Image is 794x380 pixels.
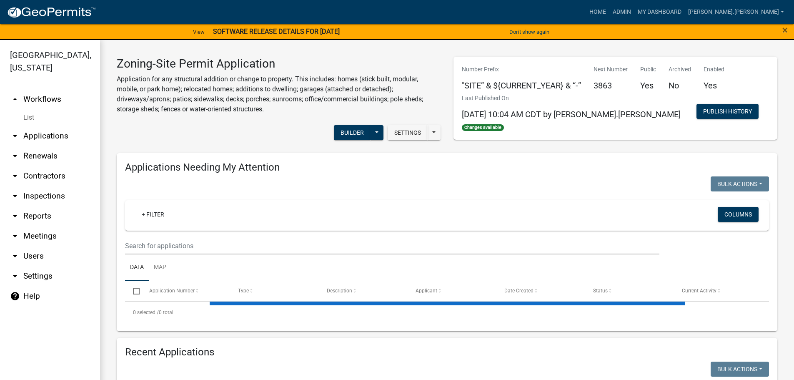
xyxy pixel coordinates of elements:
[640,81,656,91] h5: Yes
[141,281,230,301] datatable-header-cell: Application Number
[125,302,769,323] div: 0 total
[10,131,20,141] i: arrow_drop_down
[782,25,788,35] button: Close
[213,28,340,35] strong: SOFTWARE RELEASE DETAILS FOR [DATE]
[10,251,20,261] i: arrow_drop_down
[238,288,249,294] span: Type
[711,362,769,377] button: Bulk Actions
[782,24,788,36] span: ×
[10,271,20,281] i: arrow_drop_down
[133,310,159,315] span: 0 selected /
[190,25,208,39] a: View
[10,191,20,201] i: arrow_drop_down
[416,288,437,294] span: Applicant
[10,211,20,221] i: arrow_drop_down
[704,81,724,91] h5: Yes
[593,288,608,294] span: Status
[125,254,149,281] a: Data
[10,291,20,301] i: help
[462,124,504,131] span: Changes available
[135,207,171,222] a: + Filter
[462,65,581,74] p: Number Prefix
[496,281,585,301] datatable-header-cell: Date Created
[696,104,759,119] button: Publish History
[504,288,534,294] span: Date Created
[669,65,691,74] p: Archived
[319,281,408,301] datatable-header-cell: Description
[125,346,769,358] h4: Recent Applications
[682,288,716,294] span: Current Activity
[640,65,656,74] p: Public
[674,281,763,301] datatable-header-cell: Current Activity
[10,151,20,161] i: arrow_drop_down
[586,4,609,20] a: Home
[718,207,759,222] button: Columns
[696,108,759,115] wm-modal-confirm: Workflow Publish History
[594,81,628,91] h5: 3863
[125,161,769,174] h4: Applications Needing My Attention
[230,281,318,301] datatable-header-cell: Type
[711,176,769,191] button: Bulk Actions
[388,125,428,140] button: Settings
[10,94,20,104] i: arrow_drop_up
[125,281,141,301] datatable-header-cell: Select
[462,109,681,119] span: [DATE] 10:04 AM CDT by [PERSON_NAME].[PERSON_NAME]
[462,81,581,91] h5: "SITE” & ${CURRENT_YEAR} & “-”
[634,4,685,20] a: My Dashboard
[506,25,553,39] button: Don't show again
[327,288,352,294] span: Description
[334,125,371,140] button: Builder
[609,4,634,20] a: Admin
[10,231,20,241] i: arrow_drop_down
[117,74,441,114] p: Application for any structural addition or change to property. This includes: homes (stick built,...
[685,4,787,20] a: [PERSON_NAME].[PERSON_NAME]
[408,281,496,301] datatable-header-cell: Applicant
[117,57,441,71] h3: Zoning-Site Permit Application
[10,171,20,181] i: arrow_drop_down
[594,65,628,74] p: Next Number
[149,254,171,281] a: Map
[462,94,681,103] p: Last Published On
[669,81,691,91] h5: No
[149,288,195,294] span: Application Number
[585,281,674,301] datatable-header-cell: Status
[125,237,659,254] input: Search for applications
[704,65,724,74] p: Enabled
